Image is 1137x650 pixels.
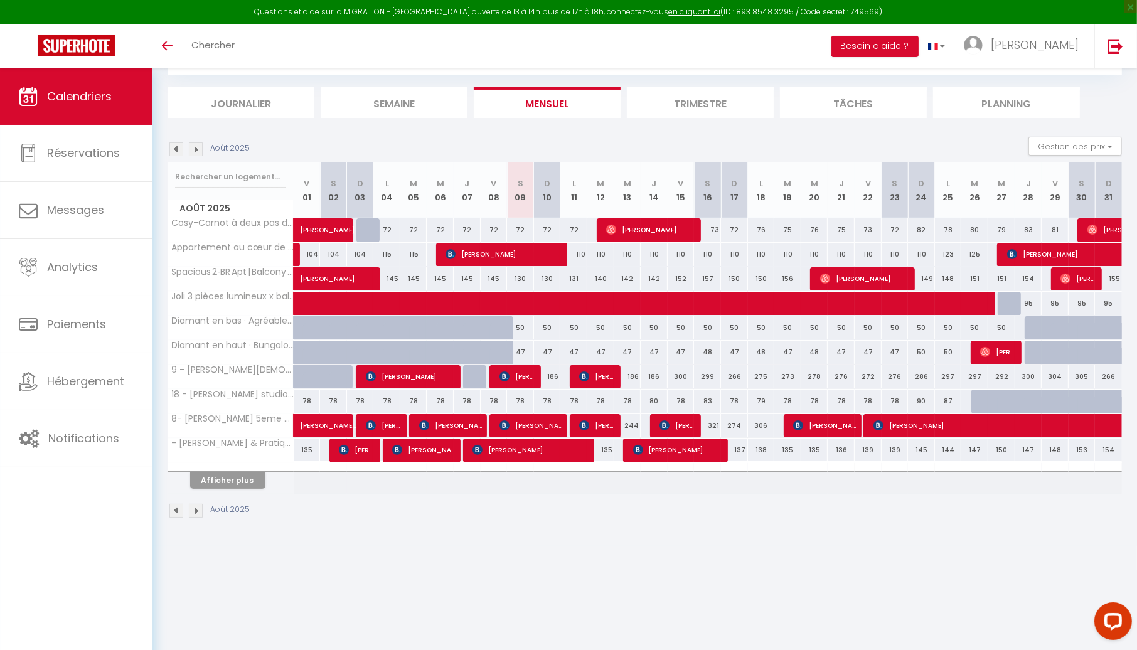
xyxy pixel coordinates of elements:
[560,267,587,290] div: 131
[721,414,748,437] div: 274
[668,316,695,339] div: 50
[831,36,919,57] button: Besoin d'aide ?
[534,162,561,218] th: 10
[170,316,296,326] span: Diamant en bas · Agréable bungalow à 5" de la plage
[988,218,1015,242] div: 79
[499,413,562,437] span: [PERSON_NAME]
[400,218,427,242] div: 72
[168,87,314,118] li: Journalier
[641,365,668,388] div: 186
[721,218,748,242] div: 72
[534,267,561,290] div: 130
[1069,162,1096,218] th: 30
[507,267,534,290] div: 130
[560,243,587,266] div: 110
[855,243,882,266] div: 110
[668,162,695,218] th: 15
[587,341,614,364] div: 47
[908,243,935,266] div: 110
[961,218,988,242] div: 80
[1060,267,1096,290] span: [PERSON_NAME]
[748,365,775,388] div: 275
[587,162,614,218] th: 12
[721,439,748,462] div: 137
[828,439,855,462] div: 136
[935,267,962,290] div: 148
[294,414,321,438] a: [PERSON_NAME] [PERSON_NAME]
[507,162,534,218] th: 09
[641,243,668,266] div: 110
[988,439,1015,462] div: 150
[721,390,748,413] div: 78
[1106,178,1112,189] abbr: D
[784,178,791,189] abbr: M
[954,24,1094,68] a: ... [PERSON_NAME]
[964,36,983,55] img: ...
[908,365,935,388] div: 286
[988,162,1015,218] th: 27
[946,178,950,189] abbr: L
[47,202,104,218] span: Messages
[1069,439,1096,462] div: 153
[908,162,935,218] th: 24
[721,341,748,364] div: 47
[614,243,641,266] div: 110
[1095,162,1122,218] th: 31
[1015,162,1042,218] th: 28
[801,365,828,388] div: 278
[721,316,748,339] div: 50
[38,35,115,56] img: Super Booking
[748,243,775,266] div: 110
[801,316,828,339] div: 50
[1069,292,1096,315] div: 95
[865,178,871,189] abbr: V
[427,267,454,290] div: 145
[339,438,375,462] span: [PERSON_NAME]
[882,390,909,413] div: 78
[748,316,775,339] div: 50
[882,341,909,364] div: 47
[587,316,614,339] div: 50
[961,365,988,388] div: 297
[400,390,427,413] div: 78
[597,178,604,189] abbr: M
[400,162,427,218] th: 05
[321,87,467,118] li: Semaine
[793,413,856,437] span: [PERSON_NAME] [PERSON_NAME]
[419,413,482,437] span: [PERSON_NAME]
[801,162,828,218] th: 20
[774,218,801,242] div: 75
[347,243,374,266] div: 104
[624,178,631,189] abbr: M
[774,316,801,339] div: 50
[705,178,710,189] abbr: S
[659,413,695,437] span: [PERSON_NAME]
[614,390,641,413] div: 78
[534,316,561,339] div: 50
[454,267,481,290] div: 145
[385,178,389,189] abbr: L
[641,316,668,339] div: 50
[1042,218,1069,242] div: 81
[721,267,748,290] div: 150
[694,341,721,364] div: 48
[801,439,828,462] div: 135
[579,365,615,388] span: [PERSON_NAME] [PERSON_NAME]
[507,341,534,364] div: 47
[668,243,695,266] div: 110
[175,166,286,188] input: Rechercher un logement...
[294,162,321,218] th: 01
[668,390,695,413] div: 78
[373,218,400,242] div: 72
[560,341,587,364] div: 47
[855,218,882,242] div: 73
[721,243,748,266] div: 110
[170,439,296,448] span: - [PERSON_NAME] & Pratique proche [GEOGRAPHIC_DATA]
[481,390,508,413] div: 78
[170,267,296,277] span: Spacious 2‑BR Apt | Balcony & A/C
[828,218,855,242] div: 75
[961,267,988,290] div: 151
[801,218,828,242] div: 76
[560,218,587,242] div: 72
